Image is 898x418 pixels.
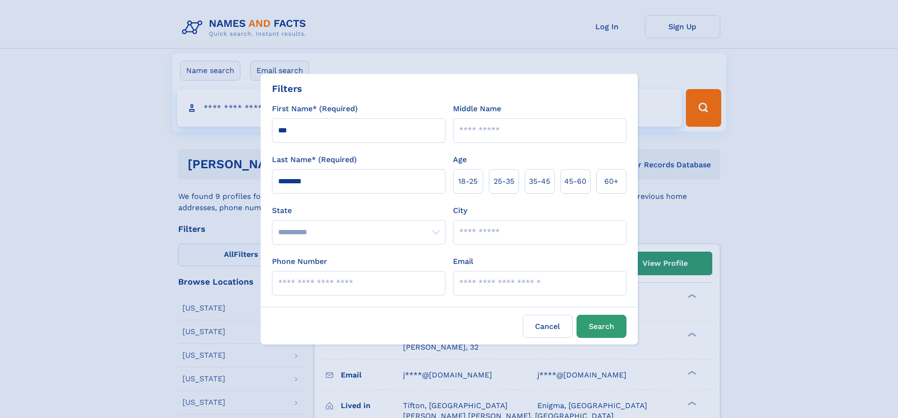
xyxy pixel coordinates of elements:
[523,315,573,338] label: Cancel
[564,176,586,187] span: 45‑60
[453,154,467,165] label: Age
[453,256,473,267] label: Email
[272,82,302,96] div: Filters
[577,315,626,338] button: Search
[604,176,618,187] span: 60+
[458,176,478,187] span: 18‑25
[494,176,514,187] span: 25‑35
[272,154,357,165] label: Last Name* (Required)
[272,103,358,115] label: First Name* (Required)
[453,103,501,115] label: Middle Name
[272,256,327,267] label: Phone Number
[529,176,550,187] span: 35‑45
[272,205,445,216] label: State
[453,205,467,216] label: City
